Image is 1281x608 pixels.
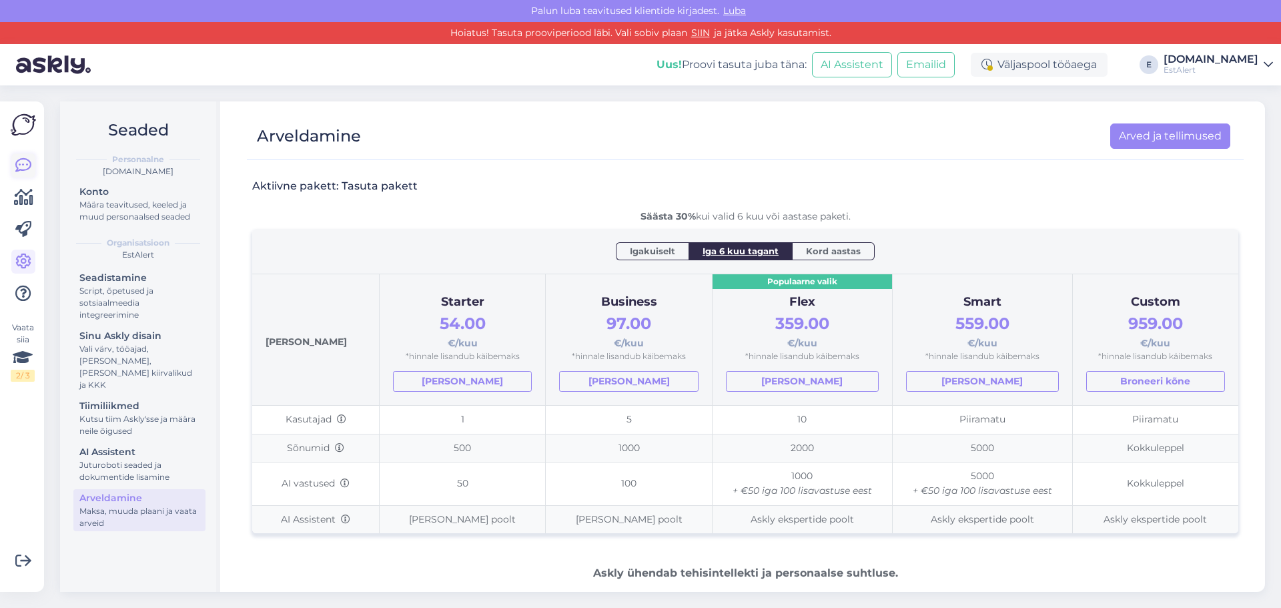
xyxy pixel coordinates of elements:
[380,405,546,434] td: 1
[703,244,779,258] span: Iga 6 kuu tagant
[73,397,205,439] a: TiimiliikmedKutsu tiim Askly'sse ja määra neile õigused
[1164,65,1258,75] div: EstAlert
[906,350,1059,363] div: *hinnale lisandub käibemaks
[1164,54,1273,75] a: [DOMAIN_NAME]EstAlert
[559,293,698,312] div: Business
[657,58,682,71] b: Uus!
[630,244,675,258] span: Igakuiselt
[252,210,1238,224] div: kui valid 6 kuu või aastase paketi.
[775,314,829,333] span: 359.00
[606,314,651,333] span: 97.00
[559,371,698,392] a: [PERSON_NAME]
[380,505,546,533] td: [PERSON_NAME] poolt
[252,565,1238,597] div: Toetame parimaid tiime, [PERSON_NAME], igas kanalis, igas keeles.
[726,293,879,312] div: Flex
[726,371,879,392] a: [PERSON_NAME]
[73,183,205,225] a: KontoMäära teavitused, keeled ja muud personaalsed seaded
[79,185,199,199] div: Konto
[593,567,898,579] b: Askly ühendab tehisintellekti ja personaalse suhtluse.
[79,399,199,413] div: Tiimiliikmed
[1086,311,1225,350] div: €/kuu
[112,154,164,166] b: Personaalne
[266,288,366,392] div: [PERSON_NAME]
[712,434,892,463] td: 2000
[559,311,698,350] div: €/kuu
[733,485,872,497] i: + €50 iga 100 lisavastuse eest
[393,293,532,312] div: Starter
[79,329,199,343] div: Sinu Askly disain
[380,463,546,505] td: 50
[79,199,199,223] div: Määra teavitused, keeled ja muud personaalsed seaded
[1072,463,1238,505] td: Kokkuleppel
[11,370,35,382] div: 2 / 3
[1072,434,1238,463] td: Kokkuleppel
[1072,505,1238,533] td: Askly ekspertide poolt
[1164,54,1258,65] div: [DOMAIN_NAME]
[252,463,380,505] td: AI vastused
[107,237,169,249] b: Organisatsioon
[1072,405,1238,434] td: Piiramatu
[546,434,712,463] td: 1000
[892,434,1072,463] td: 5000
[712,405,892,434] td: 10
[713,274,892,290] div: Populaarne valik
[1110,123,1230,149] a: Arved ja tellimused
[252,434,380,463] td: Sõnumid
[11,112,36,137] img: Askly Logo
[906,311,1059,350] div: €/kuu
[719,5,750,17] span: Luba
[79,343,199,391] div: Vali värv, tööajad, [PERSON_NAME], [PERSON_NAME] kiirvalikud ja KKK
[913,485,1052,497] i: + €50 iga 100 lisavastuse eest
[806,244,861,258] span: Kord aastas
[892,405,1072,434] td: Piiramatu
[546,463,712,505] td: 100
[71,117,205,143] h2: Seaded
[971,53,1108,77] div: Väljaspool tööaega
[393,371,532,392] a: [PERSON_NAME]
[1140,55,1158,74] div: E
[79,491,199,505] div: Arveldamine
[393,350,532,363] div: *hinnale lisandub käibemaks
[380,434,546,463] td: 500
[1086,371,1225,392] button: Broneeri kõne
[79,285,199,321] div: Script, õpetused ja sotsiaalmeedia integreerimine
[546,405,712,434] td: 5
[79,413,199,437] div: Kutsu tiim Askly'sse ja määra neile õigused
[657,57,807,73] div: Proovi tasuta juba täna:
[252,505,380,533] td: AI Assistent
[687,27,714,39] a: SIIN
[726,311,879,350] div: €/kuu
[812,52,892,77] button: AI Assistent
[906,371,1059,392] a: [PERSON_NAME]
[71,166,205,178] div: [DOMAIN_NAME]
[955,314,1009,333] span: 559.00
[897,52,955,77] button: Emailid
[11,322,35,382] div: Vaata siia
[1086,293,1225,312] div: Custom
[79,505,199,529] div: Maksa, muuda plaani ja vaata arveid
[726,350,879,363] div: *hinnale lisandub käibemaks
[546,505,712,533] td: [PERSON_NAME] poolt
[892,463,1072,505] td: 5000
[559,350,698,363] div: *hinnale lisandub käibemaks
[906,293,1059,312] div: Smart
[712,505,892,533] td: Askly ekspertide poolt
[252,179,418,194] h3: Aktiivne pakett: Tasuta pakett
[1086,350,1225,363] div: *hinnale lisandub käibemaks
[440,314,486,333] span: 54.00
[892,505,1072,533] td: Askly ekspertide poolt
[393,311,532,350] div: €/kuu
[73,489,205,531] a: ArveldamineMaksa, muuda plaani ja vaata arveid
[73,443,205,485] a: AI AssistentJuturoboti seaded ja dokumentide lisamine
[79,445,199,459] div: AI Assistent
[79,271,199,285] div: Seadistamine
[252,405,380,434] td: Kasutajad
[640,210,696,222] b: Säästa 30%
[79,459,199,483] div: Juturoboti seaded ja dokumentide lisamine
[73,327,205,393] a: Sinu Askly disainVali värv, tööajad, [PERSON_NAME], [PERSON_NAME] kiirvalikud ja KKK
[71,249,205,261] div: EstAlert
[712,463,892,505] td: 1000
[1128,314,1183,333] span: 959.00
[257,123,361,149] div: Arveldamine
[73,269,205,323] a: SeadistamineScript, õpetused ja sotsiaalmeedia integreerimine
